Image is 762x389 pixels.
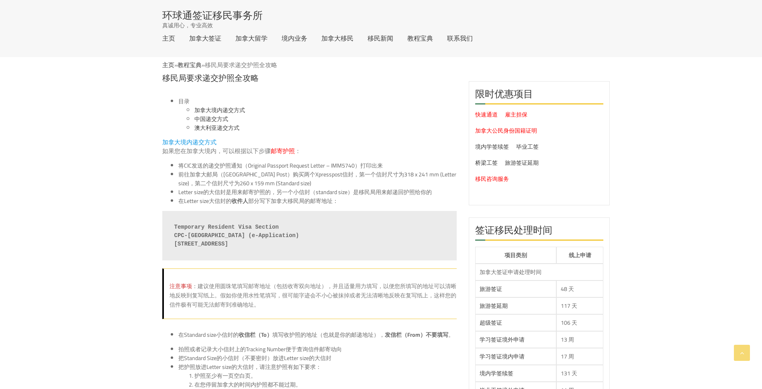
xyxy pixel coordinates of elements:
span: 注意事项 [170,283,192,290]
a: 学习签证境内申请 [480,351,525,362]
a: 加拿大留学 [235,35,268,41]
a: 雇主担保 [505,109,527,120]
li: 护照至少有一页空白页。 [194,371,457,380]
li: 目录 [178,97,457,132]
a: 学习签证境外申请 [480,334,525,345]
a: 旅游签证延期 [505,158,539,168]
strong: 发信栏（From）不要填写 [385,330,448,340]
a: 超级签证 [480,317,502,328]
h2: 限时优惠项目 [475,88,604,104]
a: 毕业工签 [516,141,539,152]
td: 131 天 [556,365,604,382]
a: 移民新闻 [368,35,393,41]
h1: 移民局要求递交护照全攻略 [162,69,457,82]
td: 13 周 [556,331,604,348]
th: 线上申请 [556,247,604,264]
a: 主页 [162,35,175,41]
li: 把Standard Size的小信封（不要密封）放进Letter size的大信封 [178,354,457,362]
li: 将CIC发送的递交护照通知（Original Passport Request Letter – IMM5740）打印出来 [178,161,457,170]
a: 境内学签续签 [480,368,513,379]
span: » [162,59,277,71]
a: 境内业务 [282,35,307,41]
a: 中国递交方式 [194,114,228,124]
strong: 收信栏（To） [239,330,272,340]
a: 主页 [162,59,174,71]
td: 17 周 [556,348,604,365]
h2: 签证移民处理时间 [475,224,604,241]
span: 真诚用心，专业高效 [162,21,213,29]
a: 加拿大境内递交方式 [194,105,245,115]
span: 移民局要求递交护照全攻略 [205,59,277,71]
a: Go to Top [734,345,750,361]
a: 澳大利亚递交方式 [194,123,239,133]
a: 旅游签延期 [480,301,508,311]
a: 快速通道 [475,109,498,120]
li: 拍照或者记录大小信封上的Tracking Number便于查询信件邮寄动向 [178,345,457,354]
li: Letter size的大信封是用来邮寄护照的，另一个小信封（standard size）是移民局用来邮递回护照给你的 [178,188,457,197]
li: 在您停留加拿大的时间内护照都不能过期。 [194,380,457,389]
a: 联系我们 [447,35,473,41]
a: 移民咨询服务 [475,174,509,184]
a: 加拿大签证 [189,35,221,41]
div: 加拿大签证申请处理时间 [480,268,599,276]
td: 48 天 [556,280,604,297]
a: 邮寄护照 [271,145,295,157]
a: 境内学签续签 [475,141,509,152]
li: 前往加拿大邮局（[GEOGRAPHIC_DATA] Post）购买两个Xpresspost信封，第一个信封尺寸为318 x 241 mm (Letter size)，第二个信封尺寸为260 x ... [178,170,457,188]
li: 在Standard size小信封的 填写收护照的地址（也就是你的邮递地址）， 。 [178,330,457,339]
a: 旅游签证 [480,284,502,294]
a: 教程宝典 [407,35,433,41]
a: 教程宝典 [178,59,202,71]
a: 桥梁工签 [475,158,498,168]
a: 环球通签证移民事务所 [162,10,263,20]
li: 在Letter size大信封的 部分写下加拿大移民局的邮寄地址： [178,197,457,205]
td: 117 天 [556,297,604,314]
a: 加拿大移民 [321,35,353,41]
strong: 收件人 [231,196,248,206]
span: 加拿大境内递交方式 [162,136,217,148]
code: ：建议使用圆珠笔填写邮寄地址（包括收寄双向地址），并且适量用力填写，以便您所填写的地址可以清晰地反映到复写纸上。假如你使用水性笔填写，很可能字迹会不小心被抹掉或者无法清晰地反映在复写纸上，这样您... [170,283,456,308]
td: 106 天 [556,314,604,331]
p: 如果您在加拿大境内，可以根据以下步骤 ： [162,147,457,156]
span: » [178,59,277,71]
strong: Temporary Resident Visa Section CPC-[GEOGRAPHIC_DATA] (e-Application) [STREET_ADDRESS] [174,224,299,247]
th: 项目类别 [475,247,556,264]
a: 加拿大公民身份国籍证明 [475,125,537,136]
